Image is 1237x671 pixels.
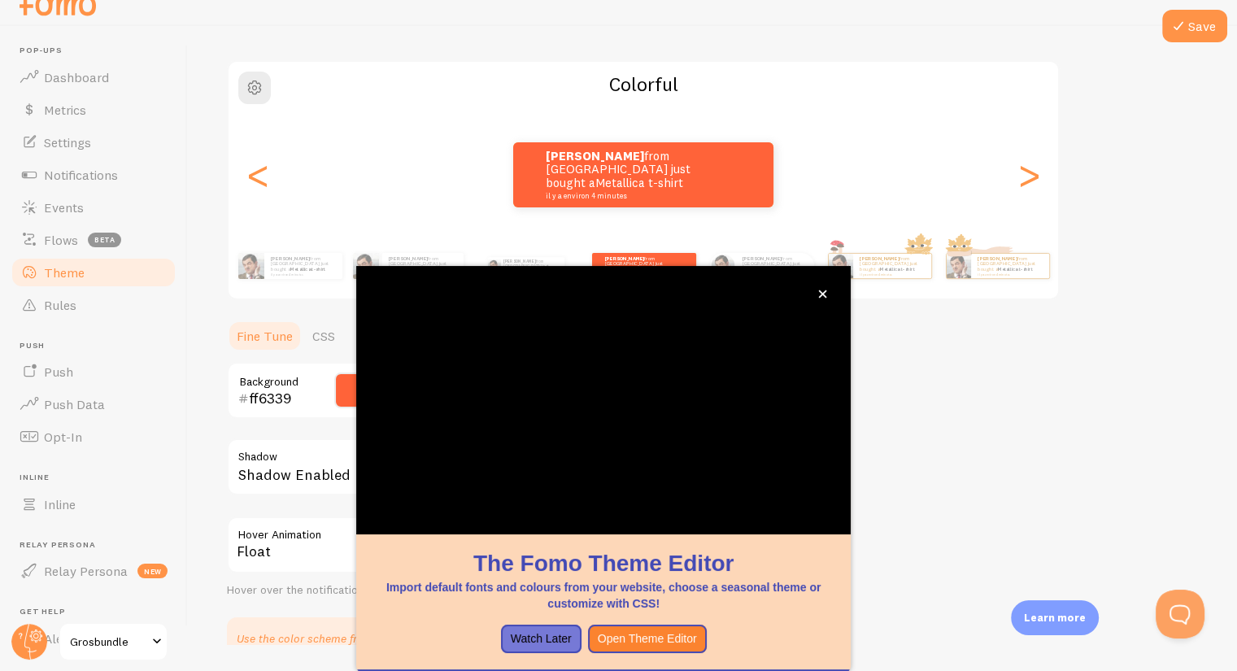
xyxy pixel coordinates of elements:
[1162,10,1227,42] button: Save
[978,272,1041,276] small: il y a environ 4 minutes
[20,540,177,551] span: Relay Persona
[44,69,109,85] span: Dashboard
[501,625,581,654] button: Watch Later
[605,255,670,276] p: from [GEOGRAPHIC_DATA] just bought a
[743,255,808,276] p: from [GEOGRAPHIC_DATA] just bought a
[237,630,442,647] p: Use the color scheme from your website
[10,159,177,191] a: Notifications
[70,632,147,651] span: Grosbundle
[20,607,177,617] span: Get Help
[248,116,268,233] div: Previous slide
[44,134,91,150] span: Settings
[711,254,734,277] img: Fomo
[860,272,923,276] small: il y a environ 4 minutes
[605,255,644,262] strong: [PERSON_NAME]
[10,61,177,94] a: Dashboard
[227,438,715,498] div: Shadow Enabled
[487,259,500,272] img: Fomo
[546,148,644,163] strong: [PERSON_NAME]
[229,72,1058,97] h2: Colorful
[503,257,558,275] p: from [GEOGRAPHIC_DATA] just bought a
[271,255,336,276] p: from [GEOGRAPHIC_DATA] just bought a
[353,253,379,279] img: Fomo
[10,191,177,224] a: Events
[44,232,78,248] span: Flows
[10,224,177,256] a: Flows beta
[227,320,303,352] a: Fine Tune
[44,496,76,512] span: Inline
[376,547,831,579] h1: The Fomo Theme Editor
[860,255,925,276] p: from [GEOGRAPHIC_DATA] just bought a
[389,255,457,276] p: from [GEOGRAPHIC_DATA] just bought a
[10,388,177,420] a: Push Data
[978,255,1043,276] p: from [GEOGRAPHIC_DATA] just bought a
[743,255,782,262] strong: [PERSON_NAME]
[595,175,683,190] a: Metallica t-shirt
[10,126,177,159] a: Settings
[271,255,310,262] strong: [PERSON_NAME]
[1011,600,1099,635] div: Learn more
[978,255,1017,262] strong: [PERSON_NAME]
[10,555,177,587] a: Relay Persona new
[44,167,118,183] span: Notifications
[20,341,177,351] span: Push
[10,420,177,453] a: Opt-In
[303,320,345,352] a: CSS
[290,266,325,272] a: Metallica t-shirt
[20,473,177,483] span: Inline
[1019,116,1039,233] div: Next slide
[879,266,914,272] a: Metallica t-shirt
[88,233,121,247] span: beta
[227,516,715,573] div: Float
[44,364,73,380] span: Push
[10,488,177,521] a: Inline
[227,583,715,598] div: Hover over the notification for preview
[814,285,831,303] button: close,
[997,266,1032,272] a: Metallica t-shirt
[1024,610,1086,625] p: Learn more
[44,563,128,579] span: Relay Persona
[389,255,428,262] strong: [PERSON_NAME]
[10,289,177,321] a: Rules
[44,429,82,445] span: Opt-In
[10,256,177,289] a: Theme
[946,254,970,278] img: Fomo
[588,625,707,654] button: Open Theme Editor
[376,579,831,612] p: Import default fonts and colours from your website, choose a seasonal theme or customize with CSS!
[137,564,168,578] span: new
[238,253,264,279] img: Fomo
[271,272,334,276] small: il y a environ 4 minutes
[1156,590,1204,638] iframe: Help Scout Beacon - Open
[10,355,177,388] a: Push
[503,259,536,264] strong: [PERSON_NAME]
[10,94,177,126] a: Metrics
[44,297,76,313] span: Rules
[546,150,708,200] p: from [GEOGRAPHIC_DATA] just bought a
[44,102,86,118] span: Metrics
[44,396,105,412] span: Push Data
[59,622,168,661] a: Grosbundle
[44,264,85,281] span: Theme
[860,255,899,262] strong: [PERSON_NAME]
[828,254,852,278] img: Fomo
[20,46,177,56] span: Pop-ups
[546,192,703,200] small: il y a environ 4 minutes
[44,199,84,216] span: Events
